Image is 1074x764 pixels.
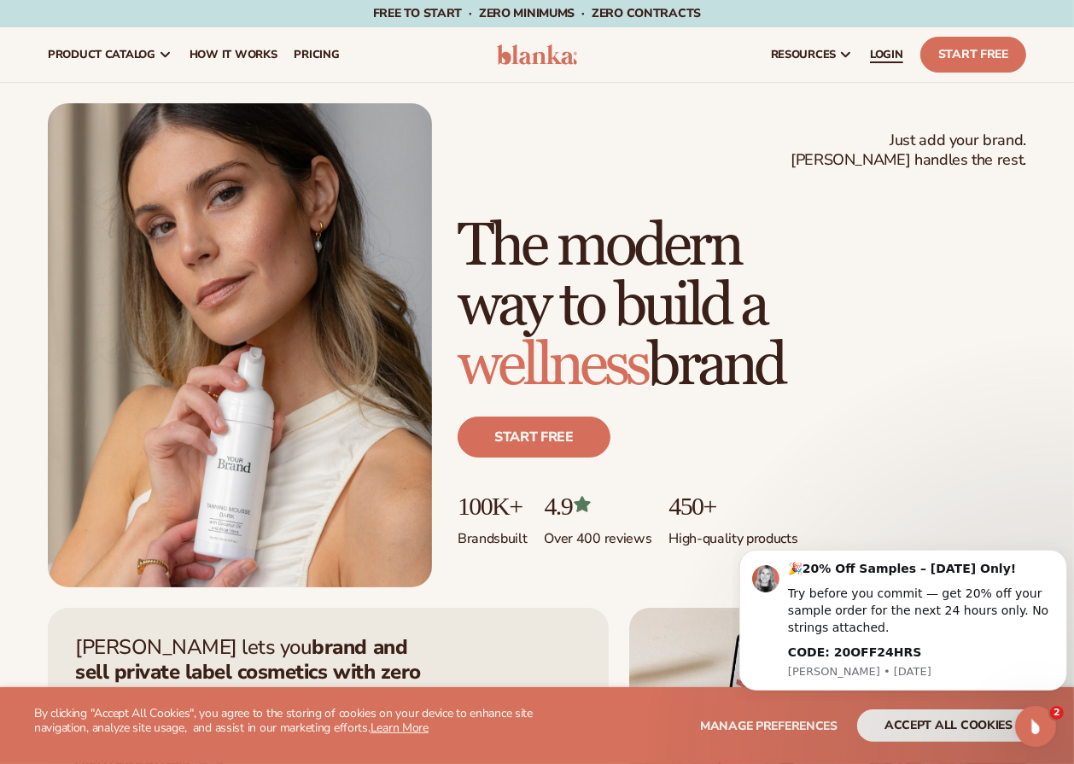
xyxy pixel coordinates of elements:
h1: The modern way to build a brand [458,217,1026,396]
span: Manage preferences [700,718,838,734]
span: wellness [458,330,648,402]
a: pricing [285,27,347,82]
p: 100K+ [458,492,528,520]
a: resources [762,27,861,82]
span: Free to start · ZERO minimums · ZERO contracts [373,5,701,21]
a: LOGIN [861,27,912,82]
img: logo [497,44,577,65]
p: [PERSON_NAME] lets you —zero inventory, zero upfront costs, and we handle fulfillment for you. [75,635,442,733]
p: High-quality products [668,520,797,548]
a: Start Free [920,37,1026,73]
iframe: Intercom live chat [1015,706,1056,747]
span: product catalog [48,48,155,61]
p: Brands built [458,520,528,548]
span: resources [771,48,836,61]
p: 450+ [668,492,797,520]
span: LOGIN [870,48,903,61]
span: 2 [1050,706,1064,720]
a: product catalog [39,27,181,82]
strong: brand and sell private label cosmetics with zero hassle [75,633,421,710]
p: By clicking "Accept All Cookies", you agree to the storing of cookies on your device to enhance s... [34,707,537,736]
iframe: Intercom notifications message [733,534,1074,701]
a: Start free [458,417,610,458]
img: Female holding tanning mousse. [48,103,432,587]
span: pricing [294,48,339,61]
a: How It Works [181,27,286,82]
button: Manage preferences [700,709,838,742]
span: Just add your brand. [PERSON_NAME] handles the rest. [791,131,1026,171]
p: Over 400 reviews [545,520,652,548]
p: 4.9 [545,492,652,520]
span: How It Works [190,48,277,61]
a: Learn More [371,720,429,736]
button: accept all cookies [857,709,1040,742]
